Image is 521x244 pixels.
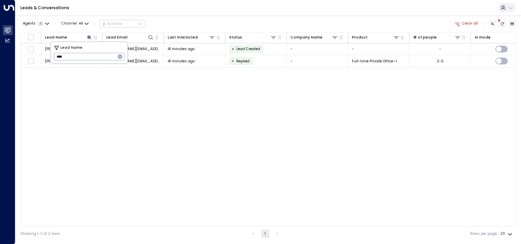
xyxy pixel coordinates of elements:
nav: pagination navigation [249,230,282,238]
button: Actions [99,20,145,28]
span: Full-time Private Office [352,59,393,64]
div: 2-5 [437,59,444,64]
div: Product [352,34,400,41]
div: # of people [413,34,437,41]
span: Toggle select row [28,46,34,52]
button: page 1 [261,230,269,238]
span: Toggle select row [28,58,34,64]
button: Channel:All [59,20,91,27]
span: Ananth Subramanya [45,59,75,64]
span: ananth@mangodesk.com [106,46,160,51]
button: Agents1 [20,20,51,27]
div: 20 [500,230,514,238]
td: - [287,55,348,67]
div: Status [229,34,242,41]
span: 41 minutes ago [168,46,195,51]
div: Last Interacted [168,34,198,41]
div: On Demand Private Office [393,59,397,64]
div: Last Interacted [168,34,215,41]
div: Lead Name [45,34,67,41]
div: Company Name [291,34,323,41]
div: Lead Email [106,34,128,41]
div: Product [352,34,368,41]
div: # of people [413,34,461,41]
button: Archived Leads [509,20,516,28]
span: Ananth Subramanya [45,46,75,51]
button: Clear all [452,20,480,27]
div: Company Name [291,34,338,41]
td: - [348,43,410,55]
span: ananth@mangodesk.com [106,59,160,64]
div: Lead Name [45,34,93,41]
span: 41 minutes ago [168,59,195,64]
div: Lead Email [106,34,154,41]
span: All [79,21,83,26]
div: AI mode [475,34,491,41]
span: 1 [38,22,44,26]
div: • [232,57,234,65]
a: Leads & Conversations [20,5,69,11]
div: Button group with a nested menu [99,20,145,28]
button: Customize [489,20,496,28]
div: Showing 1-2 of 2 rows [20,231,60,237]
span: There are new threads available. Refresh the grid to view the latest updates. [499,20,506,28]
div: • [232,45,234,54]
span: Replied [236,59,250,64]
td: - [287,43,348,55]
span: Channel: [59,20,91,27]
span: Toggle select all [28,34,34,40]
span: Lead Name [60,45,83,51]
label: Rows per page: [470,231,497,237]
div: Status [229,34,277,41]
div: - [439,46,441,51]
span: Agents [23,22,35,26]
div: Actions [102,21,122,26]
span: Lead Created [236,46,260,51]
